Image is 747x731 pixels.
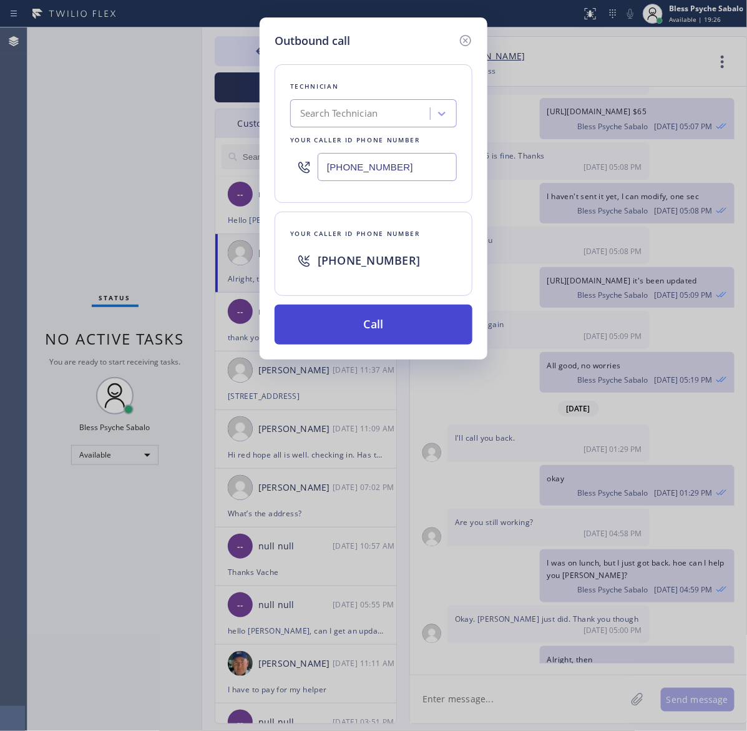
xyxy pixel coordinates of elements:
[300,107,378,121] div: Search Technician
[318,153,457,181] input: (123) 456-7890
[290,80,457,93] div: Technician
[290,227,457,240] div: Your caller id phone number
[318,253,420,268] span: [PHONE_NUMBER]
[290,134,457,147] div: Your caller id phone number
[275,305,472,345] button: Call
[275,32,350,49] h5: Outbound call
